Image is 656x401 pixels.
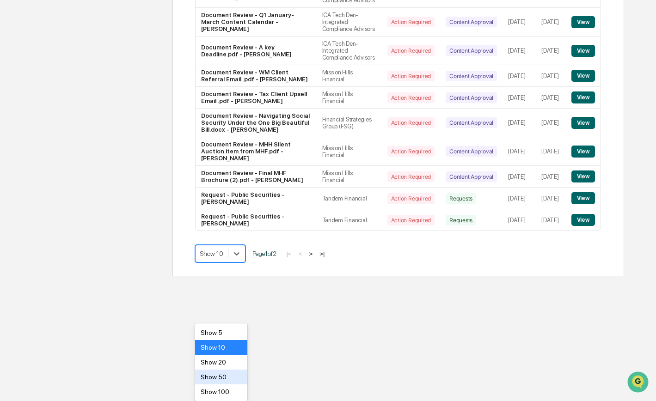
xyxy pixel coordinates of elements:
[9,135,17,142] div: 🔎
[31,71,152,80] div: Start new chat
[9,71,26,87] img: 1746055101610-c473b297-6a78-478c-a979-82029cc54cd1
[387,71,435,81] div: Action Required
[503,109,536,137] td: [DATE]
[503,65,536,87] td: [DATE]
[9,117,17,125] div: 🖐️
[571,170,595,182] button: View
[196,109,316,137] td: Document Review - Navigating Social Security Under the One Big Beautiful Bill.docx - [PERSON_NAME]
[571,45,595,57] button: View
[503,87,536,109] td: [DATE]
[536,188,566,209] td: [DATE]
[31,80,117,87] div: We're available if you need us!
[503,137,536,166] td: [DATE]
[571,16,595,28] button: View
[317,250,327,258] button: >|
[306,250,315,258] button: >
[503,8,536,36] td: [DATE]
[446,71,497,81] div: Content Approval
[196,8,316,36] td: Document Review - Q1 January-March Content Calendar - [PERSON_NAME]
[317,137,382,166] td: Mission Hills Financial
[387,215,435,225] div: Action Required
[9,19,168,34] p: How can we help?
[196,209,316,231] td: Request - Public Securities - [PERSON_NAME]
[317,188,382,209] td: Tandem Financial
[446,193,476,204] div: Requests
[446,117,497,128] div: Content Approval
[536,166,566,188] td: [DATE]
[536,209,566,231] td: [DATE]
[446,171,497,182] div: Content Approval
[446,45,497,56] div: Content Approval
[446,146,497,157] div: Content Approval
[92,157,112,164] span: Pylon
[536,65,566,87] td: [DATE]
[6,113,63,129] a: 🖐️Preclearance
[536,137,566,166] td: [DATE]
[387,193,435,204] div: Action Required
[536,87,566,109] td: [DATE]
[626,371,651,395] iframe: Open customer support
[67,117,74,125] div: 🗄️
[571,146,595,158] button: View
[446,215,476,225] div: Requests
[387,17,435,27] div: Action Required
[317,109,382,137] td: Financial Strategies Group (FSG)
[195,325,247,340] div: Show 5
[296,250,305,258] button: <
[571,192,595,204] button: View
[387,117,435,128] div: Action Required
[446,92,497,103] div: Content Approval
[18,134,58,143] span: Data Lookup
[65,156,112,164] a: Powered byPylon
[503,166,536,188] td: [DATE]
[76,116,115,126] span: Attestations
[317,65,382,87] td: Mission Hills Financial
[6,130,62,147] a: 🔎Data Lookup
[252,250,276,257] span: Page 1 of 2
[18,116,60,126] span: Preclearance
[387,92,435,103] div: Action Required
[387,45,435,56] div: Action Required
[196,137,316,166] td: Document Review - MHH Silent Auction item from MHF.pdf - [PERSON_NAME]
[317,209,382,231] td: Tandem Financial
[195,384,247,399] div: Show 100
[571,214,595,226] button: View
[317,8,382,36] td: ICA Tech Den-Integrated Compliance Advisors
[196,188,316,209] td: Request - Public Securities - [PERSON_NAME]
[503,209,536,231] td: [DATE]
[196,166,316,188] td: Document Review - Final MHF Brochure (2).pdf - [PERSON_NAME]
[195,355,247,370] div: Show 20
[196,87,316,109] td: Document Review - Tax Client Upsell Email .pdf - [PERSON_NAME]
[157,73,168,85] button: Start new chat
[446,17,497,27] div: Content Approval
[503,36,536,65] td: [DATE]
[387,146,435,157] div: Action Required
[536,109,566,137] td: [DATE]
[317,36,382,65] td: ICA Tech Den-Integrated Compliance Advisors
[571,91,595,103] button: View
[195,340,247,355] div: Show 10
[195,370,247,384] div: Show 50
[196,65,316,87] td: Document Review - WM Client Referral Email .pdf - [PERSON_NAME]
[571,117,595,129] button: View
[536,36,566,65] td: [DATE]
[196,36,316,65] td: Document Review - A key Deadline.pdf - [PERSON_NAME]
[536,8,566,36] td: [DATE]
[63,113,118,129] a: 🗄️Attestations
[571,70,595,82] button: View
[503,188,536,209] td: [DATE]
[317,87,382,109] td: Mission Hills Financial
[387,171,435,182] div: Action Required
[283,250,294,258] button: |<
[317,166,382,188] td: Mission Hills Financial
